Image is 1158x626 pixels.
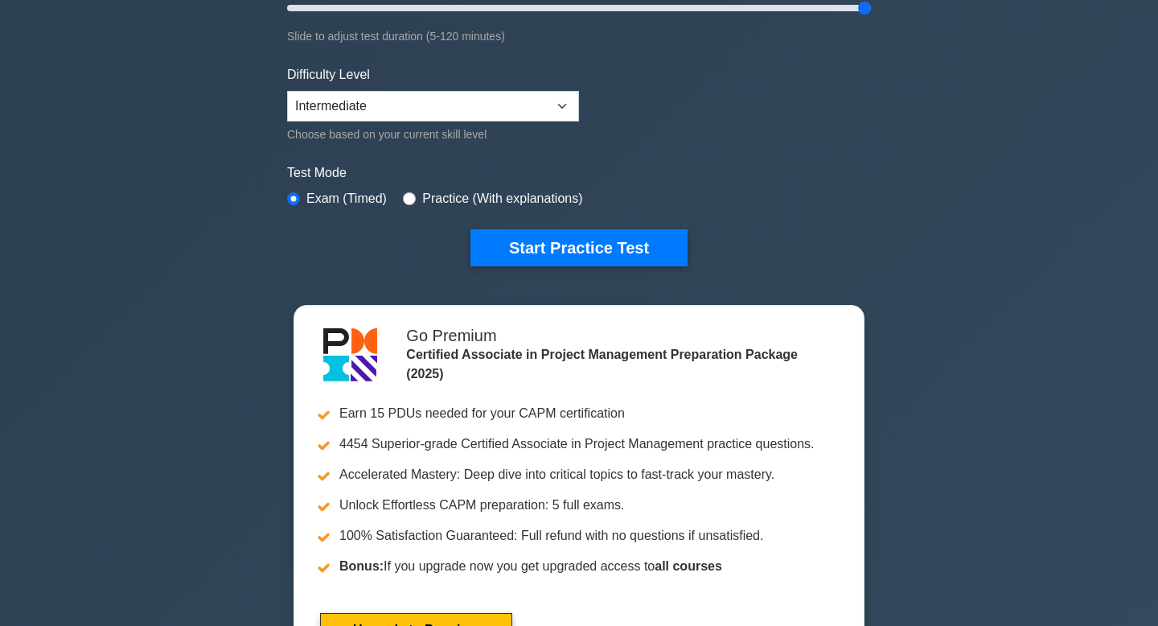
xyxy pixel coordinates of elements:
[287,125,579,144] div: Choose based on your current skill level
[422,189,582,208] label: Practice (With explanations)
[287,163,871,183] label: Test Mode
[306,189,387,208] label: Exam (Timed)
[287,27,871,46] div: Slide to adjust test duration (5-120 minutes)
[470,229,688,266] button: Start Practice Test
[287,65,370,84] label: Difficulty Level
